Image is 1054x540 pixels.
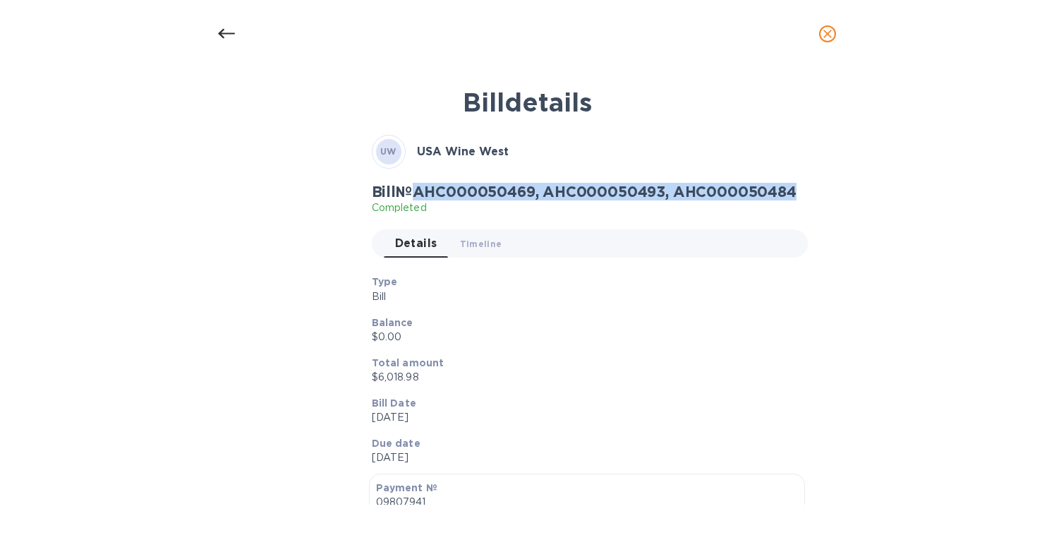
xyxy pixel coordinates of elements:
p: 09807941 [376,495,798,510]
b: Balance [372,317,413,328]
p: [DATE] [372,450,796,465]
b: Type [372,276,398,287]
b: Total amount [372,357,444,368]
button: close [811,17,844,51]
b: USA Wine West [417,145,509,158]
p: Bill [372,289,796,304]
p: Completed [372,200,796,215]
b: Due date [372,438,420,449]
b: Bill details [463,87,592,118]
p: $6,018.98 [372,370,796,385]
b: Payment № [376,482,437,493]
span: Timeline [460,236,502,251]
h2: Bill № AHC000050469, AHC000050493, AHC000050484 [372,183,796,200]
span: Details [395,234,437,253]
b: Bill Date [372,397,416,409]
b: UW [380,146,396,157]
p: $0.00 [372,330,796,344]
p: [DATE] [372,410,796,425]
